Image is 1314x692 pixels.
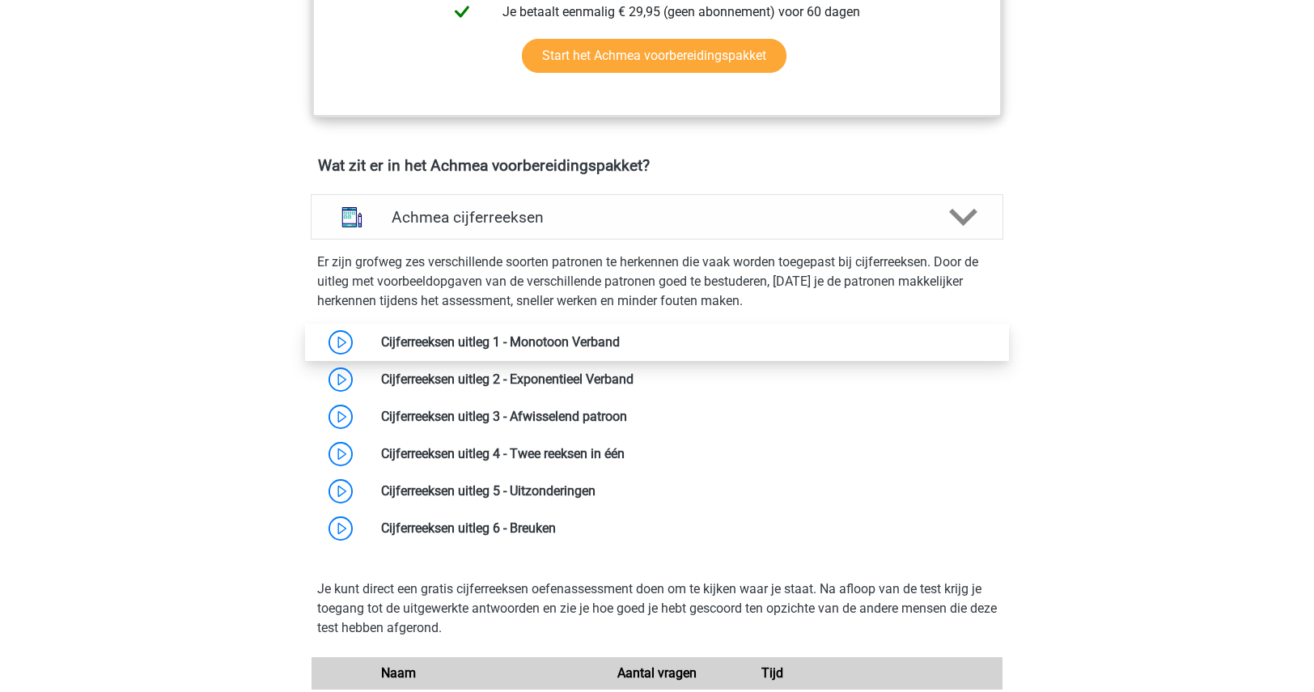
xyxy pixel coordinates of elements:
[369,664,600,683] div: Naam
[392,208,922,227] h4: Achmea cijferreeksen
[304,194,1010,240] a: cijferreeksen Achmea cijferreeksen
[331,196,373,238] img: cijferreeksen
[317,253,997,311] p: Er zijn grofweg zes verschillende soorten patronen te herkennen die vaak worden toegepast bij cij...
[369,444,1002,464] div: Cijferreeksen uitleg 4 - Twee reeksen in één
[369,482,1002,501] div: Cijferreeksen uitleg 5 - Uitzonderingen
[600,664,714,683] div: Aantal vragen
[369,370,1002,389] div: Cijferreeksen uitleg 2 - Exponentieel Verband
[369,519,1002,538] div: Cijferreeksen uitleg 6 - Breuken
[369,333,1002,352] div: Cijferreeksen uitleg 1 - Monotoon Verband
[714,664,829,683] div: Tijd
[317,579,997,638] p: Je kunt direct een gratis cijferreeksen oefenassessment doen om te kijken waar je staat. Na afloo...
[318,156,996,175] h4: Wat zit er in het Achmea voorbereidingspakket?
[369,407,1002,427] div: Cijferreeksen uitleg 3 - Afwisselend patroon
[522,39,786,73] a: Start het Achmea voorbereidingspakket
